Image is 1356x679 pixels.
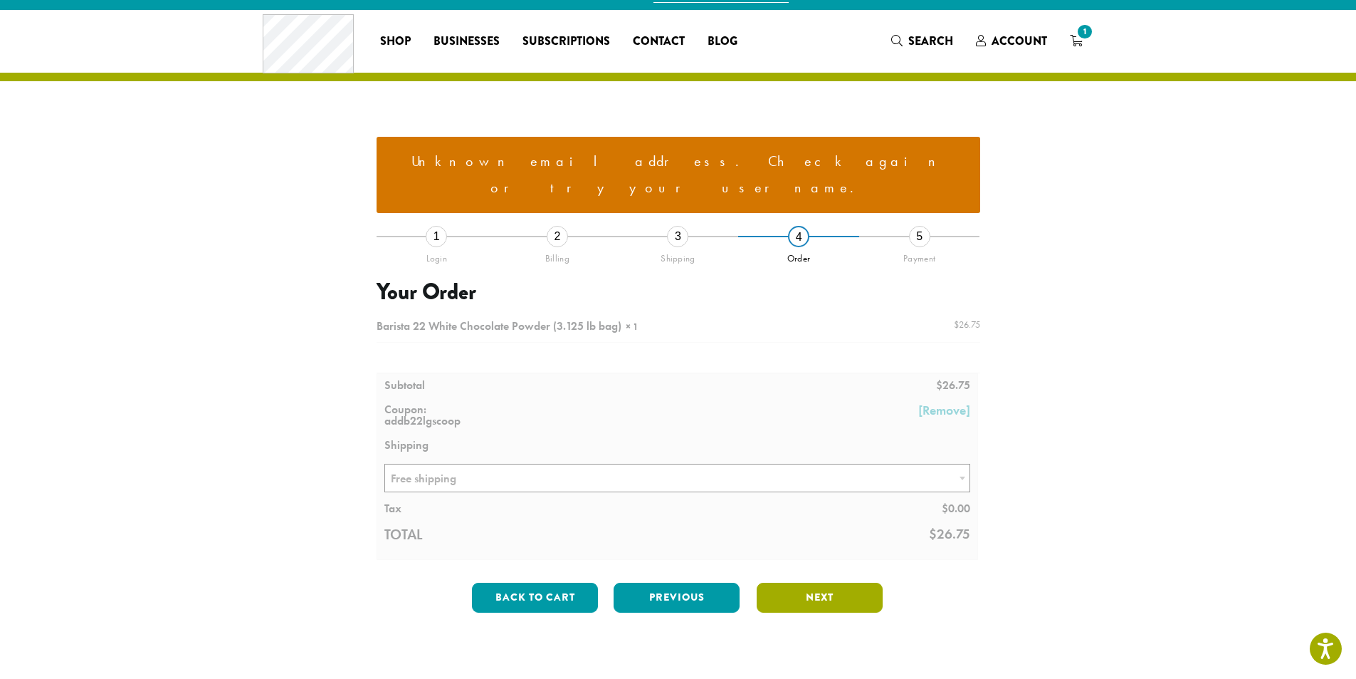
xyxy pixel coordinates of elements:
div: 4 [788,226,809,247]
span: Blog [708,33,737,51]
div: 1 [426,226,447,247]
div: 2 [547,226,568,247]
span: Contact [633,33,685,51]
div: 5 [909,226,930,247]
div: Order [738,247,859,264]
div: Login [377,247,498,264]
button: Next [757,583,883,613]
span: 1 [1075,22,1094,41]
span: Shop [380,33,411,51]
div: Billing [497,247,618,264]
button: Back to cart [472,583,598,613]
span: Account [992,33,1047,49]
div: Payment [859,247,980,264]
span: Businesses [433,33,500,51]
span: Search [908,33,953,49]
div: 3 [667,226,688,247]
a: Search [880,29,965,53]
button: Previous [614,583,740,613]
div: Shipping [618,247,739,264]
a: Shop [369,30,422,53]
li: Unknown email address. Check again or try your username. [388,148,969,202]
h3: Your Order [377,279,980,306]
span: Subscriptions [522,33,610,51]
